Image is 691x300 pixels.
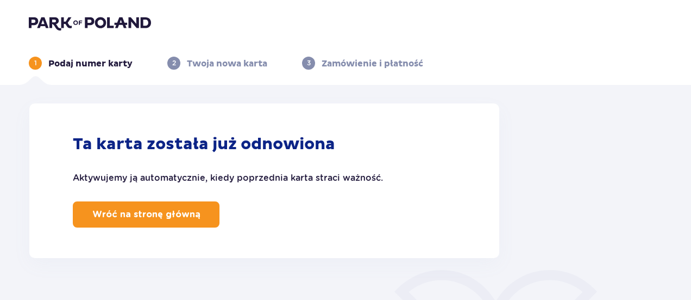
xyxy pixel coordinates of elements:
[172,58,176,68] p: 2
[73,201,219,228] a: Wróć na stronę główną
[322,58,423,70] p: Zamówienie i płatność
[34,58,37,68] p: 1
[307,58,311,68] p: 3
[48,58,133,70] p: Podaj numer karty
[92,209,200,221] p: Wróć na stronę główną
[187,58,267,70] p: Twoja nowa karta
[73,134,335,155] p: Ta karta została już odnowiona
[73,172,383,184] p: Aktywujemy ją automatycznie, kiedy poprzednia karta straci ważność.
[29,15,151,30] img: Park of Poland logo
